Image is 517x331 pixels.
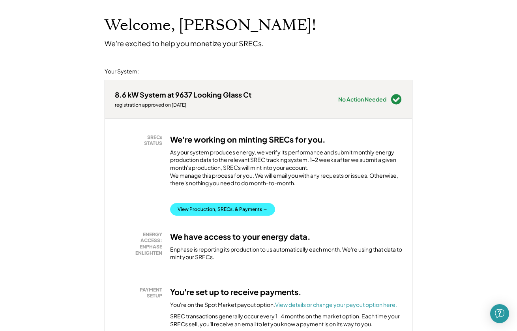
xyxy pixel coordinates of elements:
div: PAYMENT SETUP [119,287,162,299]
div: SREC transactions generally occur every 1-4 months on the market option. Each time your SRECs sel... [170,312,402,328]
h1: Welcome, [PERSON_NAME]! [105,16,316,35]
div: No Action Needed [338,96,386,102]
button: View Production, SRECs, & Payments → [170,203,275,216]
div: As your system produces energy, we verify its performance and submit monthly energy production da... [170,149,402,191]
div: Enphase is reporting its production to us automatically each month. We're using that data to mint... [170,246,402,261]
div: You're on the Spot Market payout option. [170,301,397,309]
h3: We have access to your energy data. [170,231,311,242]
div: SRECs STATUS [119,134,162,147]
div: registration approved on [DATE] [115,102,251,108]
div: 8.6 kW System at 9637 Looking Glass Ct [115,90,251,99]
div: Open Intercom Messenger [490,304,509,323]
div: ENERGY ACCESS: ENPHASE ENLIGHTEN [119,231,162,256]
h3: We're working on minting SRECs for you. [170,134,326,145]
a: View details or change your payout option here. [275,301,397,308]
div: Your System: [105,68,139,75]
div: We're excited to help you monetize your SRECs. [105,39,264,48]
h3: You're set up to receive payments. [170,287,302,297]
